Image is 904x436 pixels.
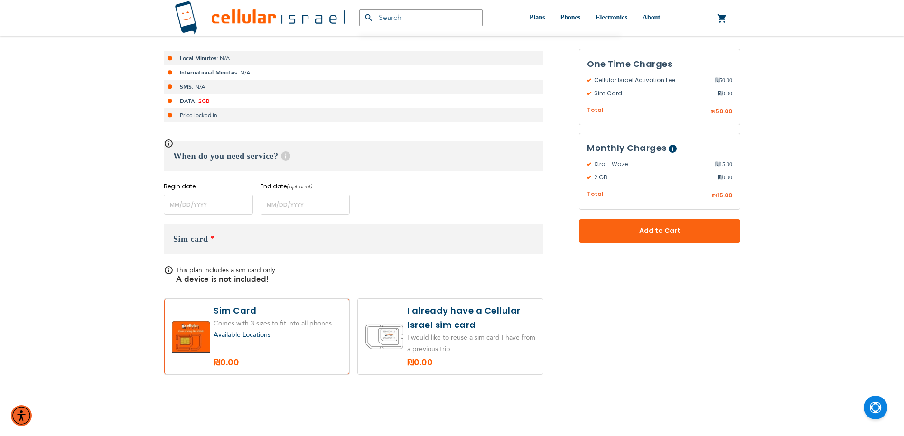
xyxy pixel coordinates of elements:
[712,192,717,200] span: ₪
[281,151,290,161] span: Help
[164,195,253,215] input: MM/DD/YYYY
[715,76,719,84] span: ₪
[11,405,32,426] div: Accessibility Menu
[717,191,732,199] span: 15.00
[164,266,277,284] span: This plan includes a sim card only.
[164,141,543,171] h3: When do you need service?
[164,182,253,191] label: Begin date
[195,83,205,91] span: N/A
[359,9,483,26] input: Search
[669,145,677,153] span: Help
[587,76,715,84] span: Cellular Israel Activation Fee
[715,160,732,168] span: 15.00
[587,89,718,98] span: Sim Card
[560,14,580,21] span: Phones
[710,108,716,116] span: ₪
[610,226,709,236] span: Add to Cart
[718,173,722,182] span: ₪
[180,69,239,76] strong: International Minutes:
[718,89,732,98] span: 0.00
[176,274,269,285] b: A device is not included!
[587,190,604,199] span: Total
[716,107,732,115] span: 50.00
[718,89,722,98] span: ₪
[220,55,230,62] span: N/A
[715,160,719,168] span: ₪
[214,330,270,339] a: Available Locations
[180,97,197,105] strong: DATA:
[287,183,313,190] i: (optional)
[240,69,250,76] span: N/A
[587,106,604,115] span: Total
[715,76,732,84] span: 50.00
[643,14,660,21] span: About
[587,57,732,71] h3: One Time Charges
[175,1,345,35] img: Cellular Israel Logo
[718,173,732,182] span: 0.00
[164,108,543,122] li: Price locked in
[587,173,718,182] span: 2 GB
[173,234,208,244] span: Sim card
[447,18,491,37] span: ₪15.00
[180,83,194,91] strong: SMS:
[261,182,350,191] label: End date
[579,219,740,243] button: Add to Cart
[180,55,218,62] strong: Local Minutes:
[587,142,667,154] span: Monthly Charges
[587,160,715,168] span: Xtra - Waze
[261,195,350,215] input: MM/DD/YYYY
[530,14,545,21] span: Plans
[198,97,210,105] span: 2GB
[596,14,627,21] span: Electronics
